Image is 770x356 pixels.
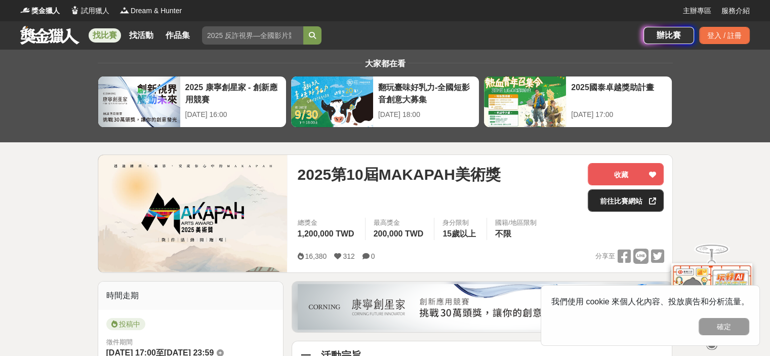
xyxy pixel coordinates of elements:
img: Logo [119,5,130,15]
img: be6ed63e-7b41-4cb8-917a-a53bd949b1b4.png [298,284,666,330]
a: 找比賽 [89,28,121,43]
button: 收藏 [588,163,664,185]
a: 辦比賽 [643,27,694,44]
button: 確定 [699,318,749,335]
span: 分享至 [595,249,615,264]
div: 國籍/地區限制 [495,218,537,228]
span: 我們使用 cookie 來個人化內容、投放廣告和分析流量。 [551,297,749,306]
img: Cover Image [98,155,288,272]
span: 總獎金 [297,218,356,228]
span: Dream & Hunter [131,6,182,16]
span: 投稿中 [106,318,145,330]
a: 翻玩臺味好乳力-全國短影音創意大募集[DATE] 18:00 [291,76,479,128]
img: Logo [20,5,30,15]
span: 0 [371,252,375,260]
div: 2025國泰卓越獎助計畫 [571,82,667,104]
a: Logo獎金獵人 [20,6,60,16]
a: 前往比賽網站 [588,189,664,212]
a: 2025國泰卓越獎助計畫[DATE] 17:00 [483,76,672,128]
span: 15歲以上 [442,229,476,238]
a: 找活動 [125,28,157,43]
span: 徵件期間 [106,338,133,346]
div: 2025 康寧創星家 - 創新應用競賽 [185,82,281,104]
img: Logo [70,5,80,15]
div: [DATE] 17:00 [571,109,667,120]
a: 主辦專區 [683,6,711,16]
span: 試用獵人 [81,6,109,16]
span: 獎金獵人 [31,6,60,16]
div: [DATE] 18:00 [378,109,474,120]
span: 1,200,000 TWD [297,229,354,238]
a: 2025 康寧創星家 - 創新應用競賽[DATE] 16:00 [98,76,287,128]
div: 翻玩臺味好乳力-全國短影音創意大募集 [378,82,474,104]
span: 大家都在看 [362,59,408,68]
span: 不限 [495,229,511,238]
span: 16,380 [305,252,327,260]
div: [DATE] 16:00 [185,109,281,120]
a: 服務介紹 [721,6,750,16]
img: d2146d9a-e6f6-4337-9592-8cefde37ba6b.png [671,263,752,330]
div: 身分限制 [442,218,478,228]
div: 時間走期 [98,282,283,310]
a: LogoDream & Hunter [119,6,182,16]
div: 登入 / 註冊 [699,27,750,44]
span: 2025第10屆MAKAPAH美術獎 [297,163,500,186]
a: 作品集 [161,28,194,43]
input: 2025 反詐視界—全國影片競賽 [202,26,303,45]
span: 312 [343,252,354,260]
span: 最高獎金 [374,218,426,228]
a: Logo試用獵人 [70,6,109,16]
span: 200,000 TWD [374,229,424,238]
